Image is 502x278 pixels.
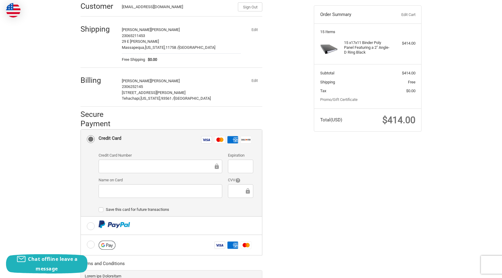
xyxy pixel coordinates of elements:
iframe: Secure Credit Card Frame - Expiration Date [232,163,249,170]
h3: Order Summary [320,12,386,18]
iframe: Secure Credit Card Frame - Cardholder Name [103,188,218,195]
label: Save this card for future transactions [99,207,253,212]
button: Sign Out [238,2,262,11]
span: 2306252145 [122,84,143,89]
iframe: Secure Credit Card Frame - Credit Card Number [103,163,213,170]
span: Tax [320,89,326,93]
iframe: Secure Credit Card Frame - CVV [232,188,244,195]
span: Subtotal [320,71,334,75]
span: 29 E [PERSON_NAME] [122,39,159,44]
span: [US_STATE], [140,96,161,101]
h2: Secure Payment [81,110,121,129]
button: Chat offline leave a message [6,254,87,273]
span: 23065211453 [122,33,145,38]
span: [GEOGRAPHIC_DATA] [174,96,211,101]
h2: Billing [81,76,116,85]
div: $414.00 [392,40,415,46]
span: [US_STATE], [145,45,166,50]
span: 93561 / [161,96,174,101]
span: [STREET_ADDRESS][PERSON_NAME] [122,90,185,95]
span: [PERSON_NAME] [151,27,180,32]
button: Edit [247,77,262,85]
span: $0.00 [145,57,157,63]
span: Tehachapi, [122,96,140,101]
span: [GEOGRAPHIC_DATA] [178,45,215,50]
img: Google Pay icon [99,241,115,250]
label: CVV [228,177,253,183]
label: Credit Card Number [99,152,222,158]
h2: Customer [81,2,116,11]
img: PayPal icon [99,220,130,228]
label: Name on Card [99,177,222,183]
span: $414.00 [402,71,415,75]
span: [PERSON_NAME] [122,79,151,83]
label: Expiration [228,152,253,158]
span: Shipping [320,80,335,84]
span: Total (USD) [320,117,342,123]
span: Chat offline leave a message [28,256,77,272]
a: Promo/Gift Certificate [320,97,358,102]
span: Free Shipping [122,57,145,63]
h3: 15 Items [320,30,415,34]
img: duty and tax information for United States [6,3,21,17]
div: [EMAIL_ADDRESS][DOMAIN_NAME] [122,4,232,11]
span: $0.00 [406,89,415,93]
span: $414.00 [382,115,415,125]
span: [PERSON_NAME] [151,79,180,83]
h2: Shipping [81,24,116,34]
div: Credit Card [99,133,121,143]
span: 11758 / [166,45,178,50]
h4: 15 x 17x11 Binder Poly Panel Featuring a 2" Angle-D Ring Black [344,40,390,55]
span: [PERSON_NAME] [122,27,151,32]
span: Free [408,80,415,84]
button: Edit [247,25,262,34]
a: Edit Cart [385,12,415,18]
span: Massapequa, [122,45,145,50]
legend: Terms and Conditions [81,260,125,270]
